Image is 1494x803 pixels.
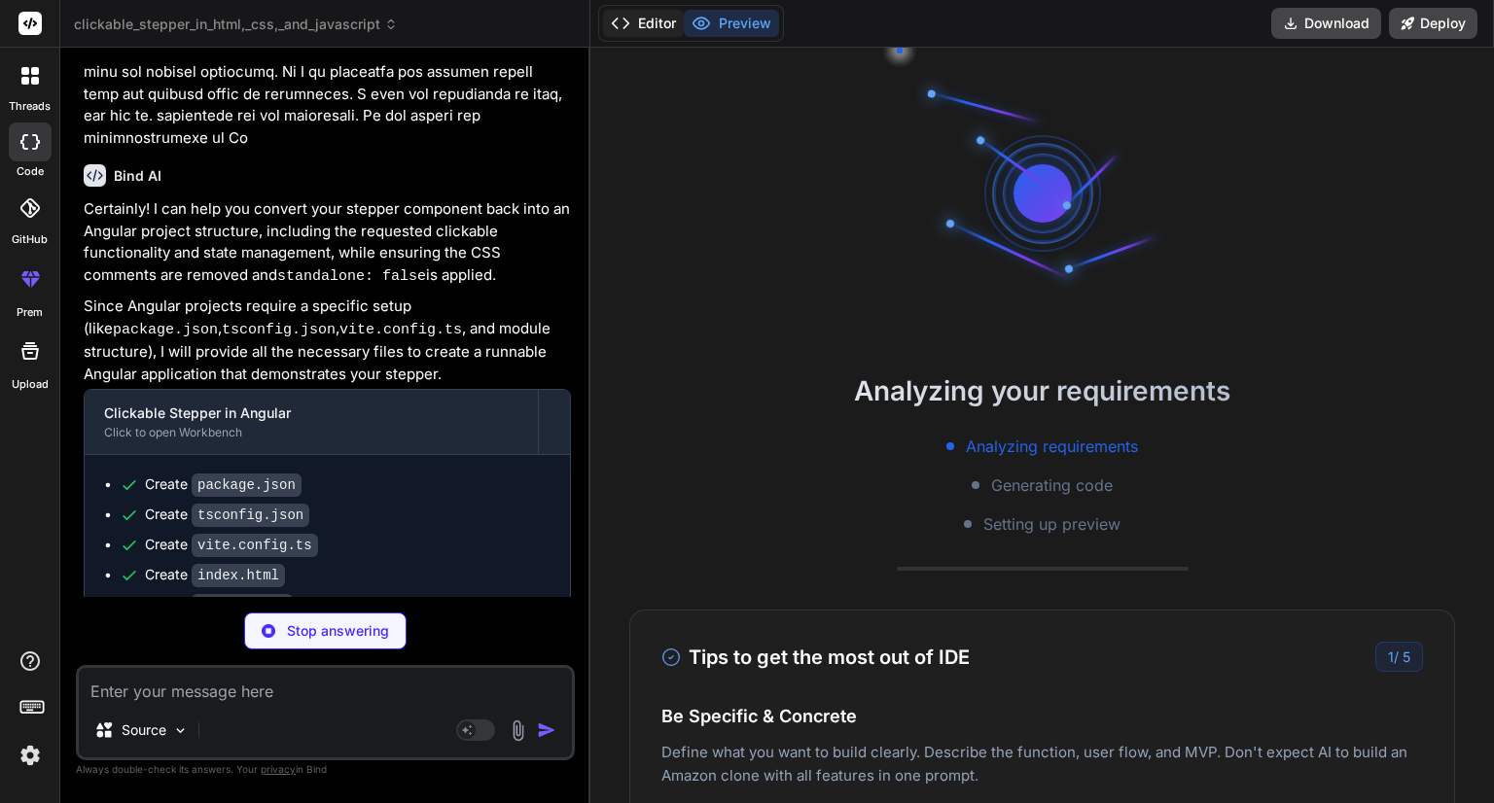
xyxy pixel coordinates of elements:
[145,595,293,615] div: Create
[17,163,44,180] label: code
[84,198,571,288] p: Certainly! I can help you convert your stepper component back into an Angular project structure, ...
[84,296,571,385] p: Since Angular projects require a specific setup (like , , , and module structure), I will provide...
[12,376,49,393] label: Upload
[1375,642,1423,672] div: /
[1389,8,1477,39] button: Deploy
[12,231,48,248] label: GitHub
[17,304,43,321] label: prem
[145,474,302,495] div: Create
[104,403,518,423] div: Clickable Stepper in Angular
[507,719,529,742] img: attachment
[261,763,296,775] span: privacy
[192,564,285,587] code: index.html
[684,10,779,37] button: Preview
[661,643,970,672] h3: Tips to get the most out of IDE
[145,535,318,555] div: Create
[537,720,556,740] img: icon
[145,505,309,525] div: Create
[85,390,538,454] button: Clickable Stepper in AngularClick to open Workbench
[113,322,218,338] code: package.json
[192,504,309,527] code: tsconfig.json
[287,621,389,641] p: Stop answering
[339,322,462,338] code: vite.config.ts
[222,322,336,338] code: tsconfig.json
[991,473,1113,497] span: Generating code
[192,473,302,497] code: package.json
[104,425,518,440] div: Click to open Workbench
[661,703,1423,729] h4: Be Specific & Concrete
[983,512,1120,536] span: Setting up preview
[966,435,1138,458] span: Analyzing requirements
[192,594,293,617] code: src/main.ts
[1388,648,1394,665] span: 1
[145,565,285,585] div: Create
[590,370,1494,411] h2: Analyzing your requirements
[277,268,426,285] code: standalone: false
[603,10,684,37] button: Editor
[172,722,189,739] img: Pick Models
[114,166,161,186] h6: Bind AI
[9,98,51,115] label: threads
[74,15,398,34] span: clickable_stepper_in_html,_css,_and_javascript
[14,739,47,772] img: settings
[76,760,575,779] p: Always double-check its answers. Your in Bind
[1271,8,1381,39] button: Download
[122,720,166,740] p: Source
[1403,648,1410,665] span: 5
[192,534,318,557] code: vite.config.ts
